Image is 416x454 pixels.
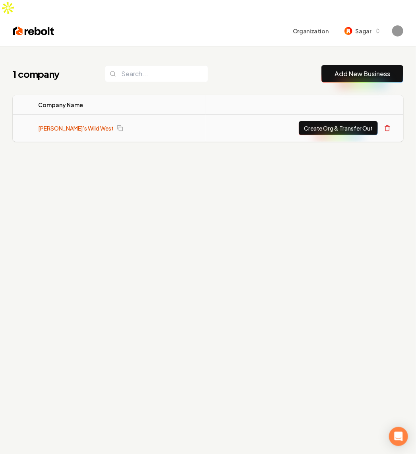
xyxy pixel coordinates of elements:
[389,427,408,446] div: Open Intercom Messenger
[335,69,390,79] a: Add New Business
[288,24,333,38] button: Organization
[13,25,54,37] img: Rebolt Logo
[13,67,89,80] h1: 1 company
[356,27,371,35] span: Sagar
[321,65,403,83] button: Add New Business
[105,65,208,82] input: Search...
[32,95,206,115] th: Company Name
[299,121,378,135] button: Create Org & Transfer Out
[38,124,114,132] a: [PERSON_NAME]'s Wild West
[392,25,403,37] button: Open user button
[392,25,403,37] img: Sagar Soni
[344,27,352,35] img: Sagar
